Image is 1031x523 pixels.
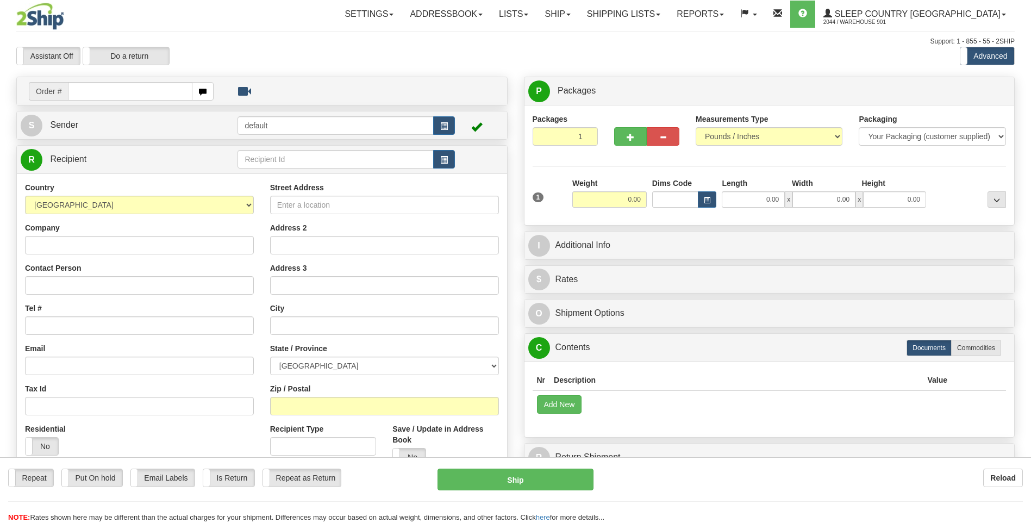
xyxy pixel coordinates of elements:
[16,37,1015,46] div: Support: 1 - 855 - 55 - 2SHIP
[16,3,64,30] img: logo2044.jpg
[203,469,254,487] label: Is Return
[951,340,1001,356] label: Commodities
[26,438,58,455] label: No
[25,182,54,193] label: Country
[652,178,692,189] label: Dims Code
[263,469,341,487] label: Repeat as Return
[528,337,550,359] span: C
[823,17,905,28] span: 2044 / Warehouse 901
[528,235,550,257] span: I
[393,449,426,466] label: No
[528,80,550,102] span: P
[923,370,952,390] th: Value
[815,1,1014,28] a: Sleep Country [GEOGRAPHIC_DATA] 2044 / Warehouse 901
[549,370,923,390] th: Description
[50,154,86,164] span: Recipient
[536,513,550,521] a: here
[785,191,792,208] span: x
[25,222,60,233] label: Company
[491,1,536,28] a: Lists
[25,383,46,394] label: Tax Id
[533,370,550,390] th: Nr
[572,178,597,189] label: Weight
[238,150,433,169] input: Recipient Id
[832,9,1001,18] span: Sleep Country [GEOGRAPHIC_DATA]
[528,269,550,290] span: $
[270,182,324,193] label: Street Address
[533,114,568,124] label: Packages
[131,469,195,487] label: Email Labels
[861,178,885,189] label: Height
[50,120,78,129] span: Sender
[528,303,550,325] span: O
[855,191,863,208] span: x
[392,424,498,445] label: Save / Update in Address Book
[62,469,122,487] label: Put On hold
[270,196,499,214] input: Enter a location
[25,343,45,354] label: Email
[528,269,1011,291] a: $Rates
[17,47,80,65] label: Assistant Off
[558,86,596,95] span: Packages
[988,191,1006,208] div: ...
[533,192,544,202] span: 1
[238,116,433,135] input: Sender Id
[528,337,1011,359] a: CContents
[528,302,1011,325] a: OShipment Options
[21,148,214,171] a: R Recipient
[528,446,1011,469] a: RReturn Shipment
[402,1,491,28] a: Addressbook
[21,115,42,136] span: S
[537,395,582,414] button: Add New
[29,82,68,101] span: Order #
[270,424,324,434] label: Recipient Type
[983,469,1023,487] button: Reload
[21,149,42,171] span: R
[528,80,1011,102] a: P Packages
[960,47,1014,65] label: Advanced
[270,303,284,314] label: City
[696,114,768,124] label: Measurements Type
[25,303,42,314] label: Tel #
[270,263,307,273] label: Address 3
[668,1,732,28] a: Reports
[438,469,593,490] button: Ship
[1006,206,1030,317] iframe: chat widget
[859,114,897,124] label: Packaging
[722,178,747,189] label: Length
[579,1,668,28] a: Shipping lists
[270,343,327,354] label: State / Province
[990,474,1016,482] b: Reload
[25,424,66,434] label: Residential
[792,178,813,189] label: Width
[536,1,578,28] a: Ship
[528,447,550,469] span: R
[270,383,311,394] label: Zip / Postal
[907,340,952,356] label: Documents
[270,222,307,233] label: Address 2
[528,234,1011,257] a: IAdditional Info
[21,114,238,136] a: S Sender
[336,1,402,28] a: Settings
[9,469,53,487] label: Repeat
[25,263,81,273] label: Contact Person
[83,47,169,65] label: Do a return
[8,513,30,521] span: NOTE:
